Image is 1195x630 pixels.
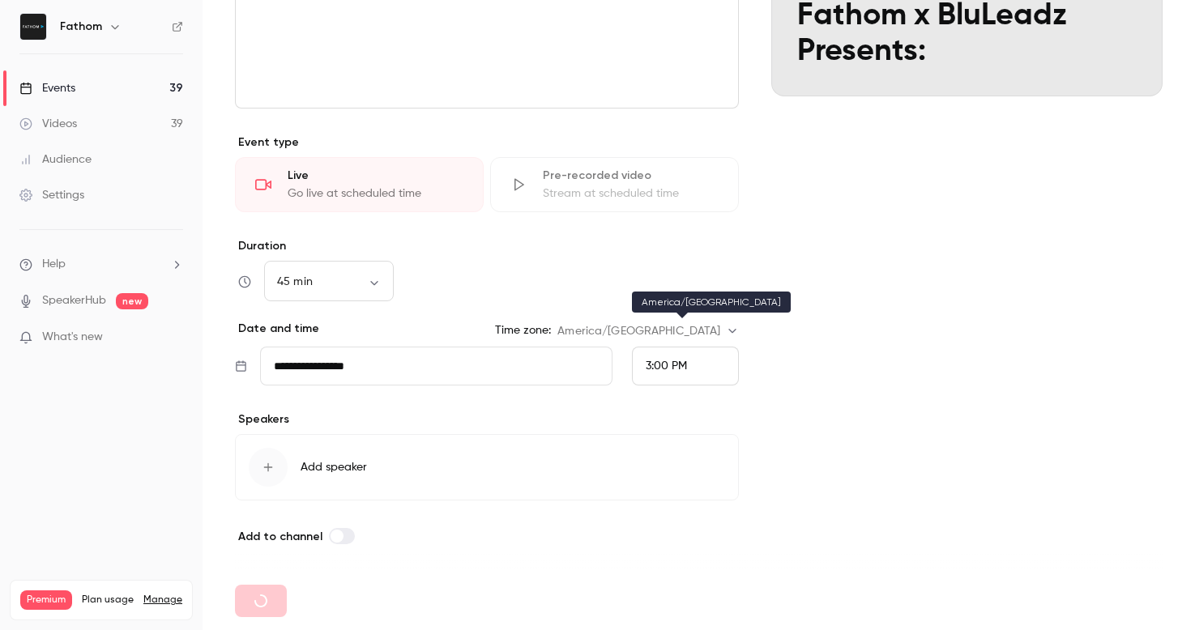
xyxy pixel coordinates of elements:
div: From [632,347,739,385]
li: help-dropdown-opener [19,256,183,273]
iframe: Noticeable Trigger [164,330,183,345]
div: Settings [19,187,84,203]
span: Help [42,256,66,273]
div: Audience [19,151,92,168]
div: Events [19,80,75,96]
div: LiveGo live at scheduled time [235,157,484,212]
p: Date and time [235,321,319,337]
img: Fathom [20,14,46,40]
span: Add speaker [301,459,367,475]
label: Time zone: [495,322,551,338]
div: Live [288,168,463,184]
button: Add speaker [235,434,739,500]
div: 45 min [264,274,394,290]
span: 3:00 PM [646,360,687,372]
div: Stream at scheduled time [543,185,719,202]
div: Videos [19,116,77,132]
p: Speakers [235,411,739,428]
h6: Fathom [60,19,102,35]
a: Manage [143,594,182,607]
div: Go live at scheduled time [288,185,463,202]
div: Pre-recorded video [543,168,719,184]
span: Add to channel [238,530,322,543]
span: new [116,293,148,309]
a: SpeakerHub [42,292,106,309]
div: America/[GEOGRAPHIC_DATA] [557,323,738,339]
label: Duration [235,238,739,254]
p: Event type [235,134,739,151]
span: Premium [20,590,72,610]
span: What's new [42,329,103,346]
div: Pre-recorded videoStream at scheduled time [490,157,739,212]
span: Plan usage [82,594,134,607]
